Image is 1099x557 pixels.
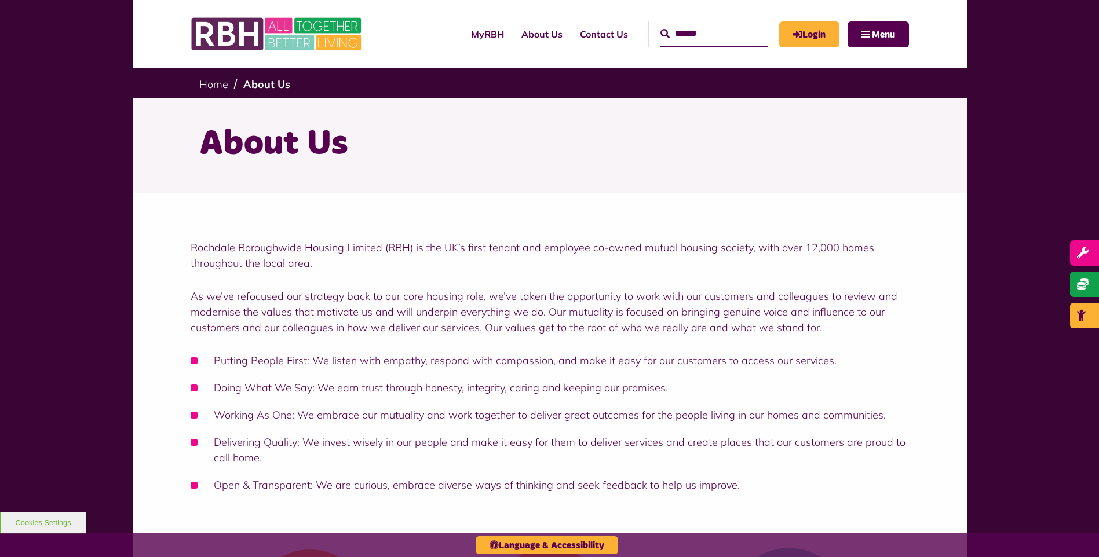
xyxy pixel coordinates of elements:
[476,536,618,554] button: Language & Accessibility
[199,78,228,91] a: Home
[191,434,909,466] li: Delivering Quality: We invest wisely in our people and make it easy for them to deliver services ...
[191,288,909,335] p: As we’ve refocused our strategy back to our core housing role, we’ve taken the opportunity to wor...
[462,19,513,50] a: MyRBH
[199,122,900,167] h1: About Us
[191,12,364,57] img: RBH
[243,78,290,91] a: About Us
[779,21,839,47] a: MyRBH
[191,477,909,493] li: Open & Transparent: We are curious, embrace diverse ways of thinking and seek feedback to help us...
[1047,505,1099,557] iframe: Netcall Web Assistant for live chat
[848,21,909,47] button: Navigation
[191,240,909,271] p: Rochdale Boroughwide Housing Limited (RBH) is the UK’s first tenant and employee co-owned mutual ...
[571,19,637,50] a: Contact Us
[191,353,909,368] li: Putting People First: We listen with empathy, respond with compassion, and make it easy for our c...
[191,380,909,395] li: Doing What We Say: We earn trust through honesty, integrity, caring and keeping our promises.
[872,30,895,39] span: Menu
[513,19,571,50] a: About Us
[191,407,909,423] li: Working As One: We embrace our mutuality and work together to deliver great outcomes for the peop...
